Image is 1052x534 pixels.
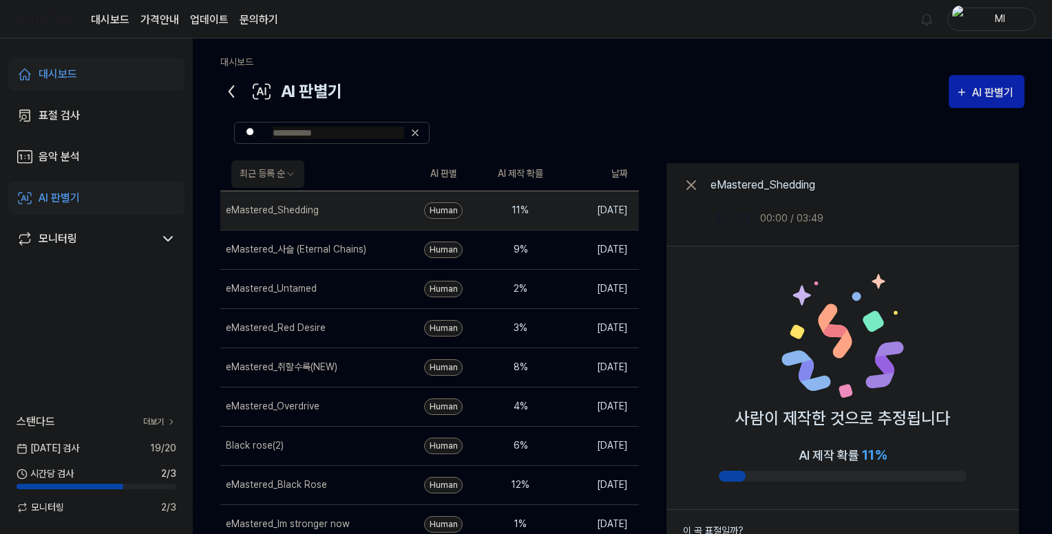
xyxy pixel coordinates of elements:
div: eMastered_Untamed [226,281,317,296]
div: eMastered_Shedding [226,203,319,217]
div: eMastered_Im stronger now [226,517,350,531]
img: play [715,211,728,225]
a: AI 판별기 [8,182,185,215]
img: 알림 [918,11,935,28]
th: AI 제작 확률 [482,158,559,191]
div: Human [424,281,463,297]
div: 12 % [493,478,548,492]
button: profileMl [947,8,1035,31]
div: Human [424,398,463,415]
div: Human [424,359,463,376]
span: 2 / 3 [161,467,176,481]
div: Ml [973,11,1027,26]
div: Black rose(2) [226,438,284,453]
div: eMastered_취할수록(NEW) [226,360,337,374]
th: 날짜 [559,158,639,191]
a: 표절 검사 [8,99,185,132]
div: eMastered_Red Desire [226,321,326,335]
a: 더보기 [143,416,176,428]
div: 11 % [493,203,548,217]
div: 6 % [493,438,548,453]
img: profile [952,6,969,33]
div: 2 % [493,281,548,296]
a: 모니터링 [17,231,154,247]
span: 시간당 검사 [17,467,74,481]
img: Search [246,127,256,138]
div: Human [424,438,463,454]
button: AI 판별기 [949,75,1024,108]
span: 스탠다드 [17,414,55,430]
a: 대시보드 [91,12,129,28]
div: 9 % [493,242,548,257]
td: [DATE] [559,465,639,504]
div: eMastered_Black Rose [226,478,327,492]
div: 4 % [493,399,548,414]
div: 00:00 / 03:49 [760,211,823,226]
td: [DATE] [559,387,639,426]
span: 19 / 20 [150,441,176,456]
div: 3 % [493,321,548,335]
div: Human [424,516,463,533]
img: Human [781,274,905,398]
span: 2 / 3 [161,500,176,515]
div: AI 제작 확률 [799,445,887,465]
div: Human [424,320,463,337]
div: 음악 분석 [39,149,80,165]
th: AI 판별 [405,158,482,191]
div: AI 판별기 [972,84,1018,102]
div: AI 판별기 [39,190,80,206]
span: [DATE] 검사 [17,441,79,456]
span: 모니터링 [17,500,64,515]
button: 가격안내 [140,12,179,28]
div: 표절 검사 [39,107,80,124]
div: Human [424,477,463,493]
div: 1 % [493,517,548,531]
img: stop [737,211,750,225]
td: [DATE] [559,269,639,308]
div: eMastered_Overdrive [226,399,319,414]
div: 8 % [493,360,548,374]
a: 업데이트 [190,12,229,28]
a: 문의하기 [240,12,278,28]
p: 사람이 제작한 것으로 추정됩니다 [735,406,950,431]
div: Human [424,242,463,258]
div: AI 판별기 [220,75,342,108]
div: Human [424,202,463,219]
td: [DATE] [559,426,639,465]
div: eMastered_사슬 (Eternal Chains) [226,242,366,257]
td: [DATE] [559,191,639,230]
a: 대시보드 [8,58,185,91]
span: 11 % [862,447,887,463]
td: [DATE] [559,230,639,269]
div: 모니터링 [39,231,77,247]
div: 대시보드 [39,66,77,83]
td: [DATE] [559,348,639,387]
a: 음악 분석 [8,140,185,173]
div: eMastered_Shedding [711,177,823,193]
a: 대시보드 [220,56,253,67]
td: [DATE] [559,308,639,348]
